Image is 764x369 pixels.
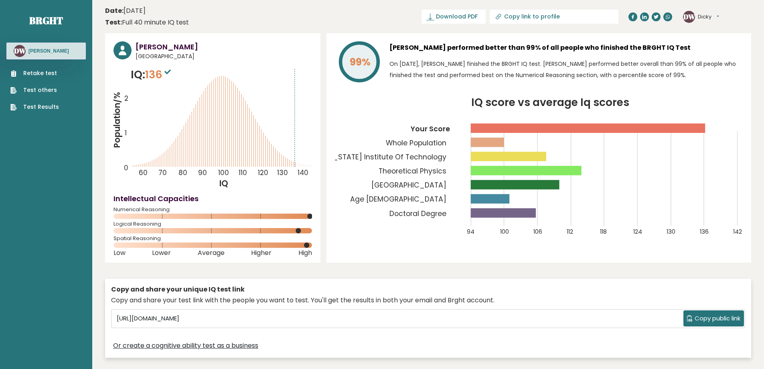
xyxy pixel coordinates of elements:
[734,228,742,236] tspan: 142
[178,168,187,177] tspan: 80
[500,228,509,236] tspan: 100
[386,138,446,148] tspan: Whole Population
[422,10,486,24] a: Download PDF
[410,124,450,134] tspan: Your Score
[105,6,124,15] b: Date:
[139,168,148,177] tspan: 60
[113,222,312,226] span: Logical Reasoning
[14,46,26,55] text: DW
[113,208,312,211] span: Numerical Reasoning
[350,195,446,204] tspan: Age [DEMOGRAPHIC_DATA]
[105,18,189,27] div: Full 40 minute IQ test
[113,341,258,351] a: Or create a cognitive ability test as a business
[258,168,268,177] tspan: 120
[111,285,745,294] div: Copy and share your unique IQ test link
[698,13,719,21] button: Dicky
[10,86,59,94] a: Test others
[251,251,272,255] span: Higher
[152,251,171,255] span: Lower
[198,251,225,255] span: Average
[239,168,247,177] tspan: 110
[567,228,573,236] tspan: 112
[136,52,312,61] span: [GEOGRAPHIC_DATA]
[124,94,128,104] tspan: 2
[29,14,63,27] a: Brght
[105,18,122,27] b: Test:
[131,67,173,83] p: IQ:
[136,41,312,52] h3: [PERSON_NAME]
[278,168,288,177] tspan: 130
[350,55,371,69] tspan: 99%
[471,95,629,110] tspan: IQ score vs average Iq scores
[600,228,607,236] tspan: 118
[124,163,128,173] tspan: 0
[125,128,127,138] tspan: 1
[113,193,312,204] h4: Intellectual Capacities
[700,228,709,236] tspan: 136
[389,209,446,218] tspan: Doctoral Degree
[436,12,478,21] span: Download PDF
[111,92,123,148] tspan: Population/%
[379,166,446,176] tspan: Theoretical Physics
[389,58,743,81] p: On [DATE], [PERSON_NAME] finished the BRGHT IQ test. [PERSON_NAME] performed better overall than ...
[10,69,59,77] a: Retake test
[218,168,229,177] tspan: 100
[198,168,207,177] tspan: 90
[667,228,676,236] tspan: 130
[105,6,146,16] time: [DATE]
[695,314,740,323] span: Copy public link
[371,181,446,190] tspan: [GEOGRAPHIC_DATA]
[683,12,695,21] text: DW
[220,178,229,189] tspan: IQ
[467,228,474,236] tspan: 94
[111,296,745,305] div: Copy and share your test link with the people you want to test. You'll get the results in both yo...
[634,228,642,236] tspan: 124
[298,251,312,255] span: High
[10,103,59,111] a: Test Results
[389,41,743,54] h3: [PERSON_NAME] performed better than 99% of all people who finished the BRGHT IQ Test
[145,67,173,82] span: 136
[533,228,542,236] tspan: 106
[158,168,167,177] tspan: 70
[113,237,312,240] span: Spatial Reasoning
[28,48,69,54] h3: [PERSON_NAME]
[321,152,446,162] tspan: [US_STATE] Institute Of Technology
[298,168,308,177] tspan: 140
[683,310,744,326] button: Copy public link
[113,251,126,255] span: Low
